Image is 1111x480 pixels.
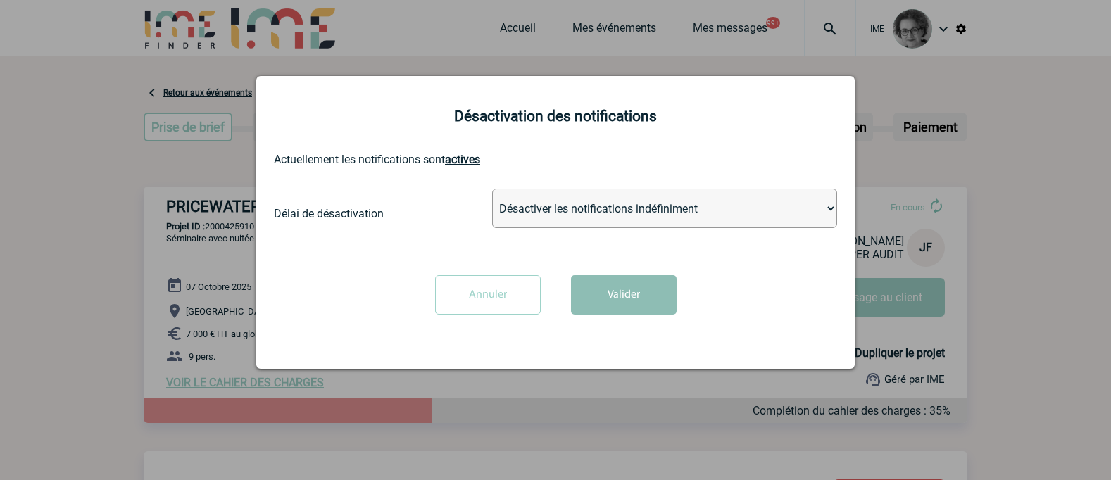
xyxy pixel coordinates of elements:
[435,275,541,315] input: Annuler
[571,275,677,315] button: Valider
[274,108,837,125] h2: Désactivation des notifications
[274,207,384,220] label: Délai de désactivation
[445,153,480,166] b: actives
[274,153,837,166] p: Actuellement les notifications sont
